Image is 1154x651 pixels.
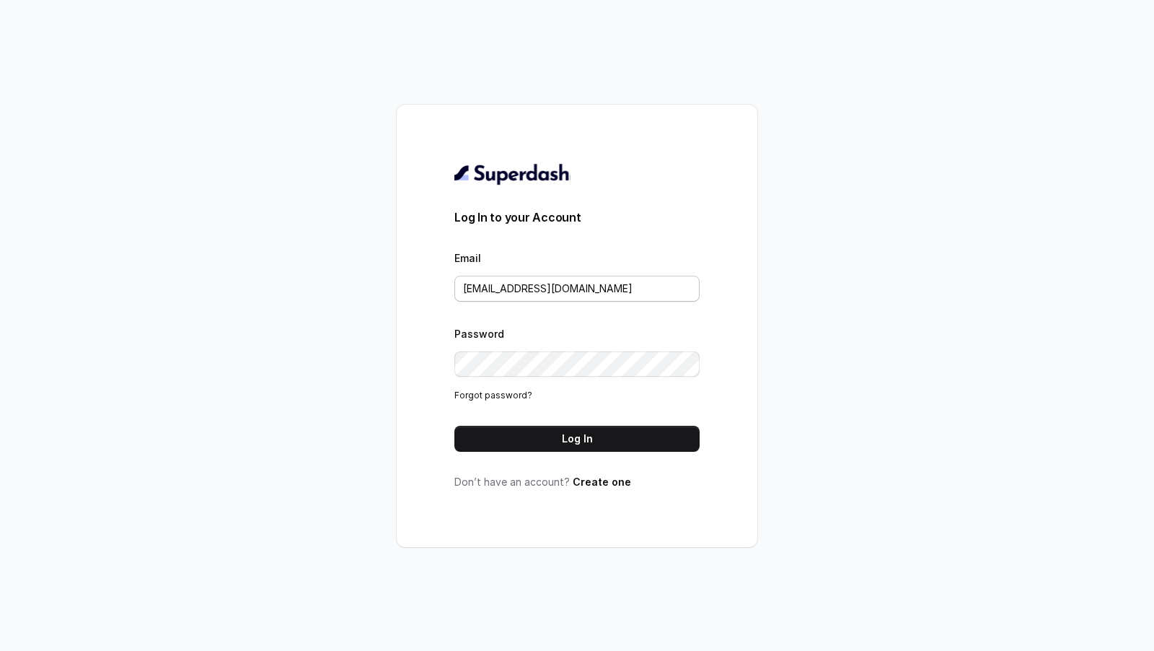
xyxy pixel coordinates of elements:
[454,390,532,401] a: Forgot password?
[454,276,700,302] input: youremail@example.com
[454,475,700,489] p: Don’t have an account?
[454,328,504,340] label: Password
[454,252,481,264] label: Email
[573,476,631,488] a: Create one
[454,426,700,452] button: Log In
[454,209,700,226] h3: Log In to your Account
[454,162,571,185] img: light.svg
